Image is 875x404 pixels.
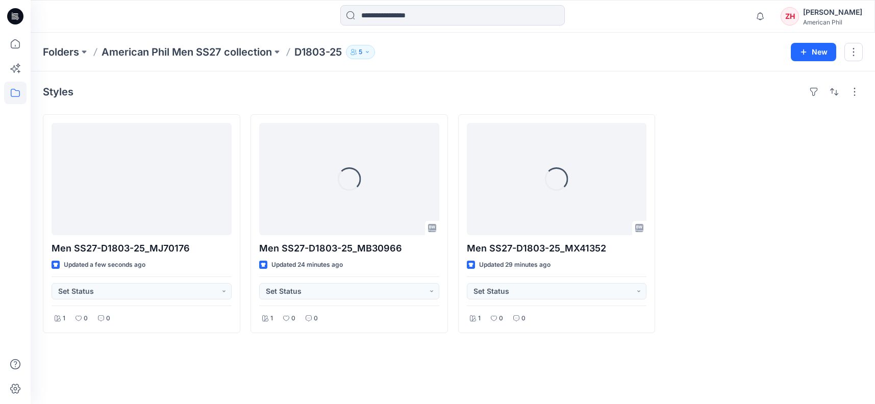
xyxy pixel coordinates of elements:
[478,313,481,324] p: 1
[359,46,362,58] p: 5
[43,86,73,98] h4: Styles
[467,241,647,256] p: Men SS27-D1803-25_MX41352
[346,45,375,59] button: 5
[314,313,318,324] p: 0
[291,313,295,324] p: 0
[64,260,145,270] p: Updated a few seconds ago
[52,241,232,256] p: Men SS27-D1803-25_MJ70176
[271,260,343,270] p: Updated 24 minutes ago
[803,6,862,18] div: [PERSON_NAME]
[781,7,799,26] div: ZH
[259,241,439,256] p: Men SS27-D1803-25_MB30966
[294,45,342,59] p: D1803-25
[521,313,526,324] p: 0
[102,45,272,59] a: American Phil Men SS27 collection
[63,313,65,324] p: 1
[270,313,273,324] p: 1
[499,313,503,324] p: 0
[106,313,110,324] p: 0
[803,18,862,26] div: American Phil
[479,260,551,270] p: Updated 29 minutes ago
[84,313,88,324] p: 0
[43,45,79,59] a: Folders
[791,43,836,61] button: New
